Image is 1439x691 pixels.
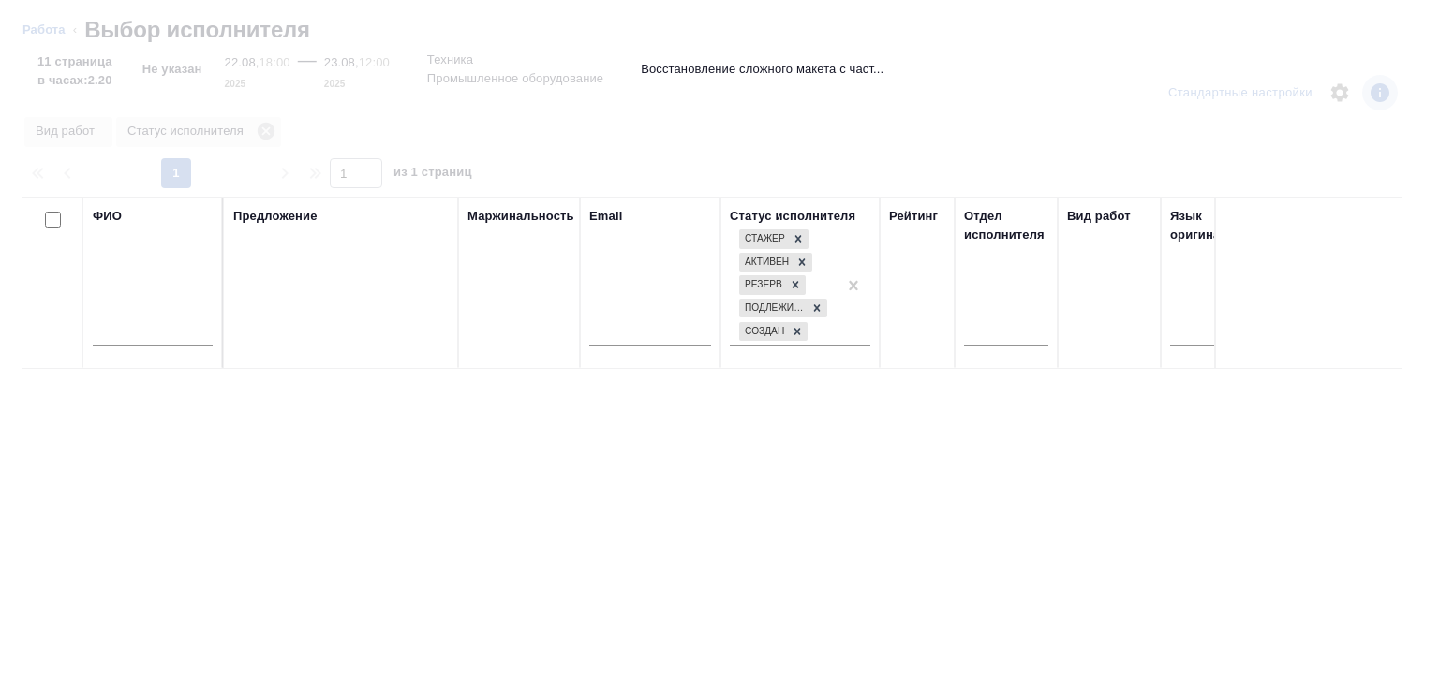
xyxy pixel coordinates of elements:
[233,207,318,226] div: Предложение
[739,322,787,342] div: Создан
[737,273,808,297] div: Стажер, Активен, Резерв, Подлежит внедрению, Создан
[739,275,785,295] div: Резерв
[739,253,792,272] div: Активен
[641,60,883,79] p: Восстановление сложного макета с част...
[964,207,1048,244] div: Отдел исполнителя
[730,207,855,226] div: Статус исполнителя
[1170,207,1254,244] div: Язык оригинала
[1067,207,1131,226] div: Вид работ
[739,229,788,249] div: Стажер
[467,207,574,226] div: Маржинальность
[889,207,938,226] div: Рейтинг
[739,299,807,318] div: Подлежит внедрению
[589,207,622,226] div: Email
[737,320,809,344] div: Стажер, Активен, Резерв, Подлежит внедрению, Создан
[93,207,122,226] div: ФИО
[737,251,814,274] div: Стажер, Активен, Резерв, Подлежит внедрению, Создан
[737,297,829,320] div: Стажер, Активен, Резерв, Подлежит внедрению, Создан
[737,228,810,251] div: Стажер, Активен, Резерв, Подлежит внедрению, Создан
